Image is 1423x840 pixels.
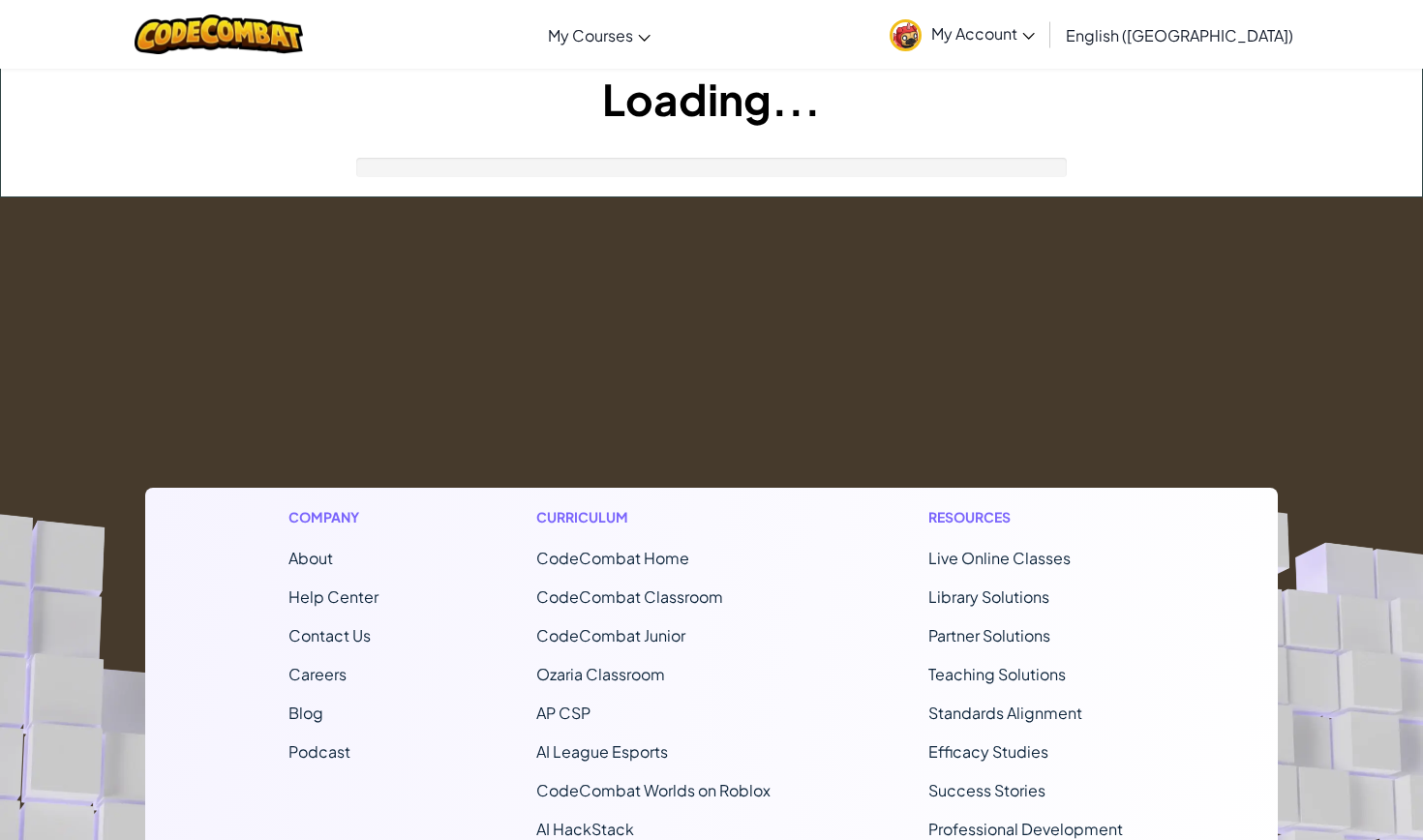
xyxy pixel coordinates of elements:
[288,507,378,527] h1: Company
[536,664,665,684] a: Ozaria Classroom
[135,15,304,54] img: CodeCombat logo
[928,507,1135,527] h1: Resources
[538,9,660,61] a: My Courses
[928,819,1123,839] a: Professional Development
[536,819,634,839] a: AI HackStack
[288,741,350,762] a: Podcast
[536,703,590,723] a: AP CSP
[288,625,371,645] span: Contact Us
[928,625,1050,645] a: Partner Solutions
[536,586,723,607] a: CodeCombat Classroom
[1,69,1422,129] h1: Loading...
[1056,9,1303,61] a: English ([GEOGRAPHIC_DATA])
[928,548,1071,568] a: Live Online Classes
[928,780,1045,800] a: Success Stories
[536,548,689,568] span: CodeCombat Home
[288,703,323,723] a: Blog
[536,780,771,800] a: CodeCombat Worlds on Roblox
[928,586,1049,607] a: Library Solutions
[928,741,1048,762] a: Efficacy Studies
[1066,25,1293,45] span: English ([GEOGRAPHIC_DATA])
[880,4,1045,65] a: My Account
[288,548,333,568] a: About
[288,664,347,684] a: Careers
[890,19,922,51] img: avatar
[536,741,668,762] a: AI League Esports
[928,703,1082,723] a: Standards Alignment
[928,664,1066,684] a: Teaching Solutions
[288,586,378,607] a: Help Center
[536,507,771,527] h1: Curriculum
[931,23,1035,44] span: My Account
[548,25,633,45] span: My Courses
[536,625,685,645] a: CodeCombat Junior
